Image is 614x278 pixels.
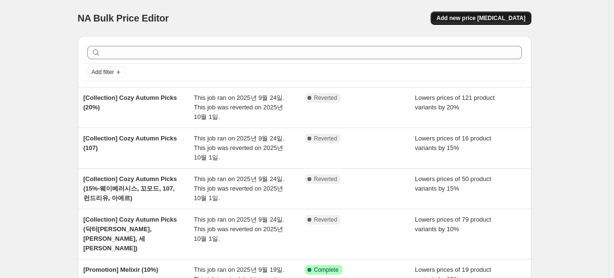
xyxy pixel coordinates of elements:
[84,175,177,202] span: [Collection] Cozy Autumn Picks (15%-웨이베러시스, 꼬모드, 107, 런드리유, 아에르)
[415,135,491,151] span: Lowers prices of 16 product variants by 15%
[84,94,177,111] span: [Collection] Cozy Autumn Picks (20%)
[415,175,491,192] span: Lowers prices of 50 product variants by 15%
[194,135,285,161] span: This job ran on 2025년 9월 24일. This job was reverted on 2025년 10월 1일.
[314,266,339,274] span: Complete
[431,11,531,25] button: Add new price [MEDICAL_DATA]
[314,175,338,183] span: Reverted
[84,135,177,151] span: [Collection] Cozy Autumn Picks (107)
[92,68,114,76] span: Add filter
[415,94,495,111] span: Lowers prices of 121 product variants by 20%
[415,216,491,233] span: Lowers prices of 79 product variants by 10%
[78,13,169,23] span: NA Bulk Price Editor
[314,216,338,224] span: Reverted
[84,266,159,273] span: [Promotion] Melixir (10%)
[314,94,338,102] span: Reverted
[194,175,285,202] span: This job ran on 2025년 9월 24일. This job was reverted on 2025년 10월 1일.
[87,66,126,78] button: Add filter
[314,135,338,142] span: Reverted
[194,216,285,242] span: This job ran on 2025년 9월 24일. This job was reverted on 2025년 10월 1일.
[436,14,525,22] span: Add new price [MEDICAL_DATA]
[194,94,285,120] span: This job ran on 2025년 9월 24일. This job was reverted on 2025년 10월 1일.
[84,216,177,252] span: [Collection] Cozy Autumn Picks (닥터[PERSON_NAME], [PERSON_NAME], 세[PERSON_NAME])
